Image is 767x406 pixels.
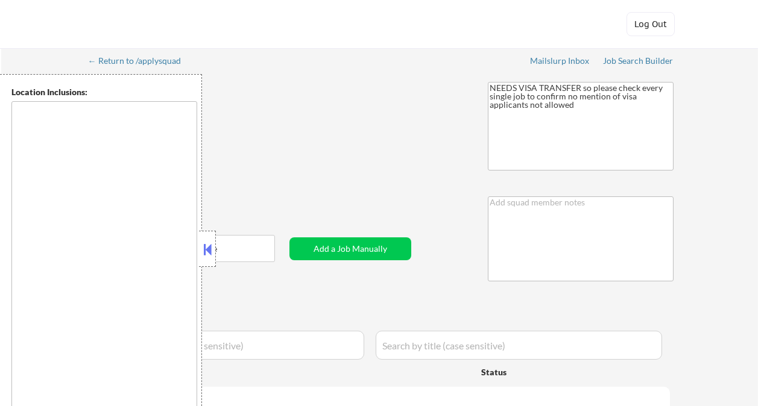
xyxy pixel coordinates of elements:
[627,12,675,36] button: Log Out
[93,331,364,360] input: Search by company (case sensitive)
[88,57,192,65] div: ← Return to /applysquad
[530,57,590,65] div: Mailslurp Inbox
[376,331,662,360] input: Search by title (case sensitive)
[603,57,674,65] div: Job Search Builder
[530,56,590,68] a: Mailslurp Inbox
[11,86,197,98] div: Location Inclusions:
[289,237,411,260] button: Add a Job Manually
[88,56,192,68] a: ← Return to /applysquad
[481,361,585,383] div: Status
